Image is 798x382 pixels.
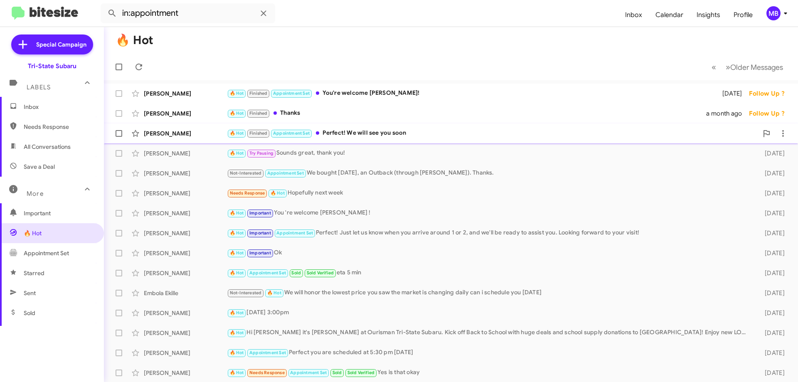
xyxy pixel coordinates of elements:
[707,59,721,76] button: Previous
[347,370,375,375] span: Sold Verified
[230,250,244,256] span: 🔥 Hot
[751,189,791,197] div: [DATE]
[751,309,791,317] div: [DATE]
[267,290,281,296] span: 🔥 Hot
[751,169,791,177] div: [DATE]
[144,249,227,257] div: [PERSON_NAME]
[27,190,44,197] span: More
[144,89,227,98] div: [PERSON_NAME]
[227,308,751,318] div: [DATE] 3:00pm
[618,3,649,27] a: Inbox
[751,249,791,257] div: [DATE]
[11,35,93,54] a: Special Campaign
[249,250,271,256] span: Important
[751,349,791,357] div: [DATE]
[24,123,94,131] span: Needs Response
[227,228,751,238] div: Perfect! Just let us know when you arrive around 1 or 2, and we'll be ready to assist you. Lookin...
[249,131,268,136] span: Finished
[144,229,227,237] div: [PERSON_NAME]
[144,129,227,138] div: [PERSON_NAME]
[227,188,751,198] div: Hopefully next week
[24,289,36,297] span: Sent
[230,230,244,236] span: 🔥 Hot
[730,63,783,72] span: Older Messages
[712,89,749,98] div: [DATE]
[144,289,227,297] div: Embola Ekille
[273,91,310,96] span: Appointment Set
[144,189,227,197] div: [PERSON_NAME]
[230,170,262,176] span: Not-Interested
[230,370,244,375] span: 🔥 Hot
[271,190,285,196] span: 🔥 Hot
[749,109,791,118] div: Follow Up ?
[707,59,788,76] nav: Page navigation example
[290,370,327,375] span: Appointment Set
[230,270,244,276] span: 🔥 Hot
[249,210,271,216] span: Important
[291,270,301,276] span: Sold
[230,150,244,156] span: 🔥 Hot
[144,349,227,357] div: [PERSON_NAME]
[249,150,273,156] span: Try Pausing
[751,229,791,237] div: [DATE]
[249,370,285,375] span: Needs Response
[749,89,791,98] div: Follow Up ?
[230,290,262,296] span: Not-Interested
[726,62,730,72] span: »
[249,350,286,355] span: Appointment Set
[144,109,227,118] div: [PERSON_NAME]
[144,369,227,377] div: [PERSON_NAME]
[24,209,94,217] span: Important
[227,148,751,158] div: Sounds great, thank you!
[227,108,706,118] div: Thanks
[751,289,791,297] div: [DATE]
[144,149,227,158] div: [PERSON_NAME]
[24,309,35,317] span: Sold
[227,208,751,218] div: You 're welcome [PERSON_NAME] !
[144,209,227,217] div: [PERSON_NAME]
[227,268,751,278] div: eta 5 min
[144,309,227,317] div: [PERSON_NAME]
[751,149,791,158] div: [DATE]
[690,3,727,27] a: Insights
[227,168,751,178] div: We bought [DATE], an Outback (through [PERSON_NAME]). Thanks.
[24,143,71,151] span: All Conversations
[230,350,244,355] span: 🔥 Hot
[24,269,44,277] span: Starred
[712,62,716,72] span: «
[36,40,86,49] span: Special Campaign
[267,170,304,176] span: Appointment Set
[230,131,244,136] span: 🔥 Hot
[273,131,310,136] span: Appointment Set
[227,89,712,98] div: You're welcome [PERSON_NAME]!
[751,209,791,217] div: [DATE]
[227,348,751,357] div: Perfect you are scheduled at 5:30 pm [DATE]
[249,270,286,276] span: Appointment Set
[144,169,227,177] div: [PERSON_NAME]
[227,368,751,377] div: Yes is that okay
[24,229,42,237] span: 🔥 Hot
[766,6,781,20] div: MB
[24,249,69,257] span: Appointment Set
[249,230,271,236] span: Important
[144,269,227,277] div: [PERSON_NAME]
[230,310,244,315] span: 🔥 Hot
[24,163,55,171] span: Save a Deal
[227,288,751,298] div: We will honor the lowest price you saw the market is changing daily can i schedule you [DATE]
[721,59,788,76] button: Next
[727,3,759,27] a: Profile
[307,270,334,276] span: Sold Verified
[751,369,791,377] div: [DATE]
[27,84,51,91] span: Labels
[227,248,751,258] div: Ok
[332,370,342,375] span: Sold
[227,128,758,138] div: Perfect! We will see you soon
[706,109,749,118] div: a month ago
[101,3,275,23] input: Search
[649,3,690,27] a: Calendar
[116,34,153,47] h1: 🔥 Hot
[751,269,791,277] div: [DATE]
